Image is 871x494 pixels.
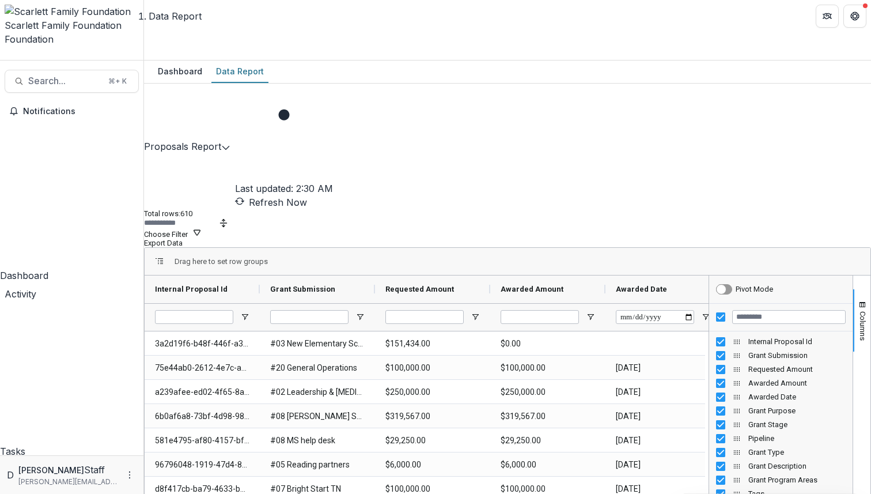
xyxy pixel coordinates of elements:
button: Refresh Now [235,195,307,209]
button: Open Filter Menu [701,312,710,322]
input: Awarded Date Filter Input [616,310,694,324]
span: Grant Description [748,462,846,470]
button: Toggle auto height [219,218,228,228]
input: Requested Amount Filter Input [385,310,464,324]
span: Grant Type [748,448,846,457]
div: Grant Description Column [709,459,853,473]
button: Get Help [843,5,866,28]
span: Pipeline [748,434,846,443]
span: Awarded Date [616,285,667,293]
span: #08 [PERSON_NAME] School Leadership Development (2-yr) [270,405,365,428]
button: Open Filter Menu [240,312,249,322]
div: Requested Amount Column [709,363,853,376]
span: [DATE] [616,356,710,380]
span: [DATE] [616,380,710,404]
span: Search... [28,76,101,86]
a: Dashboard [153,61,207,83]
input: Internal Proposal Id Filter Input [155,310,233,324]
span: Requested Amount [385,285,454,293]
span: $319,567.00 [385,405,480,428]
button: Notifications [5,102,139,120]
div: Grant Submission Column [709,349,853,363]
p: Staff [84,463,105,477]
div: Grant Type Column [709,446,853,459]
div: Grant Program Areas Column [709,473,853,487]
button: Edit selected report [221,139,230,153]
button: Open Filter Menu [355,312,365,322]
div: Awarded Amount Column [709,376,853,390]
span: 96796048-1919-47d4-8b9b-220571316a0c [155,453,249,477]
button: Choose Filter [144,228,202,239]
span: #20 General Operations [270,356,365,380]
button: Export Data [144,239,183,247]
span: Grant Submission [748,351,846,360]
span: $250,000.00 [501,380,595,404]
a: Data Report [211,61,268,83]
span: $250,000.00 [385,380,480,404]
div: Data Report [149,9,202,23]
span: [DATE] [616,429,710,452]
span: 6b0af6a8-73bf-4d98-98e0-ee4ae1f6b4ab [155,405,249,428]
p: Total rows: 610 [144,209,871,218]
div: Dashboard [153,63,207,80]
span: 581e4795-af80-4157-bf47-7c5b60a87f3e [155,429,249,452]
span: $6,000.00 [385,453,480,477]
span: Grant Submission [270,285,335,293]
span: Columns [858,311,867,341]
button: Partners [816,5,839,28]
span: $100,000.00 [385,356,480,380]
span: $151,434.00 [385,332,480,356]
span: Foundation [5,33,54,45]
div: Awarded Date Column [709,390,853,404]
button: Proposals Report [144,139,221,153]
span: $29,250.00 [385,429,480,452]
div: Internal Proposal Id Column [709,335,853,349]
span: [DATE] [616,405,710,428]
input: Filter Columns Input [732,310,846,324]
div: Grant Purpose Column [709,404,853,418]
span: [DATE] [616,453,710,477]
span: Notifications [23,107,134,116]
span: Grant Stage [748,420,846,429]
span: a239afee-ed02-4f65-8a77-ceada70938df [155,380,249,404]
button: Open Filter Menu [471,312,480,322]
span: #08 MS help desk [270,429,365,452]
p: Last updated: 2:30 AM [235,182,333,195]
p: [PERSON_NAME] [18,464,84,476]
button: Open Filter Menu [586,312,595,322]
img: Scarlett Family Foundation [5,5,139,18]
div: ⌘ + K [106,75,129,88]
span: $6,000.00 [501,453,595,477]
p: [PERSON_NAME][EMAIL_ADDRESS][DOMAIN_NAME] [18,477,118,487]
button: Search... [5,70,139,93]
span: Choose Filter [144,230,188,239]
span: $0.00 [501,332,595,356]
nav: breadcrumb [149,9,202,23]
div: Divyansh [7,468,14,482]
span: $29,250.00 [501,429,595,452]
span: Drag here to set row groups [175,257,268,266]
span: Internal Proposal Id [155,285,228,293]
span: #05 Reading partners [270,453,365,477]
span: Activity [5,288,36,300]
span: #02 Leadership & [MEDICAL_DATA] Recovery: Learning with Bedford Co Schools & [GEOGRAPHIC_DATA] [270,380,365,404]
div: Row Groups [175,257,268,266]
div: Pivot Mode [736,285,773,293]
input: Awarded Amount Filter Input [501,310,579,324]
span: 3a2d19f6-b48f-446f-a31f-5211911b51a5 [155,332,249,356]
span: Awarded Date [748,393,846,401]
input: Grant Submission Filter Input [270,310,349,324]
span: Grant Purpose [748,406,846,415]
span: Internal Proposal Id [748,337,846,346]
div: Scarlett Family Foundation [5,18,139,32]
span: Requested Amount [748,365,846,374]
span: Awarded Amount [501,285,563,293]
span: Awarded Amount [748,379,846,387]
span: $319,567.00 [501,405,595,428]
span: $100,000.00 [501,356,595,380]
button: More [123,468,137,482]
span: Grant Program Areas [748,476,846,484]
div: Data Report [211,63,268,80]
div: Pipeline Column [709,432,853,446]
div: Grant Stage Column [709,418,853,432]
